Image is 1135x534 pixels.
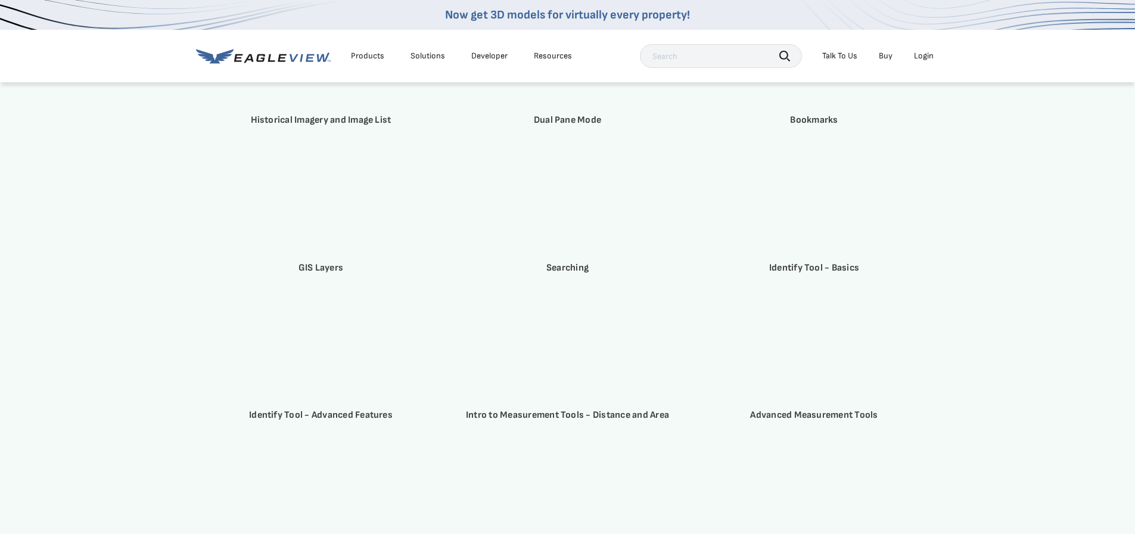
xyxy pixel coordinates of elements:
strong: Advanced Measurement Tools [750,409,878,421]
div: Products [351,51,384,61]
strong: GIS Layers [298,262,343,274]
strong: Bookmarks [790,114,838,126]
iframe: Using Basic Features in the Identify Tool in CONNECTExplorer | CONNECT Resources [713,135,916,250]
div: Solutions [411,51,445,61]
input: Search [640,44,802,68]
iframe: How to Use Advanced Measurement Tools in CONNECTExplorer | CONNECT Resources [713,283,916,398]
div: Talk To Us [822,51,857,61]
strong: Dual Pane Mode [534,114,601,126]
iframe: Using Advanced Features in the Identify Tool in CONNECTExplorer | CONNECT Resources [219,283,423,398]
a: Developer [471,51,508,61]
div: Resources [534,51,572,61]
strong: Historical Imagery and Image List [251,114,391,126]
strong: Identify Tool - Advanced Features [249,409,393,421]
div: Login [914,51,934,61]
iframe: How to View GIS Layers in CONNECTExplorer | CONNECT Resources [219,135,423,250]
iframe: How to Use the Search Tool in CONNECTExplorer | CONNECT Resources [466,135,670,250]
strong: Searching [546,262,589,274]
a: Buy [879,51,893,61]
strong: Intro to Measurement Tools - Distance and Area [466,409,669,421]
iframe: Intro to Measurement Tools in CONNECTExplorer (Distance/Area) | CONNECT Resources [466,283,670,398]
strong: Identify Tool - Basics [769,262,859,274]
a: Now get 3D models for virtually every property! [445,8,690,22]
